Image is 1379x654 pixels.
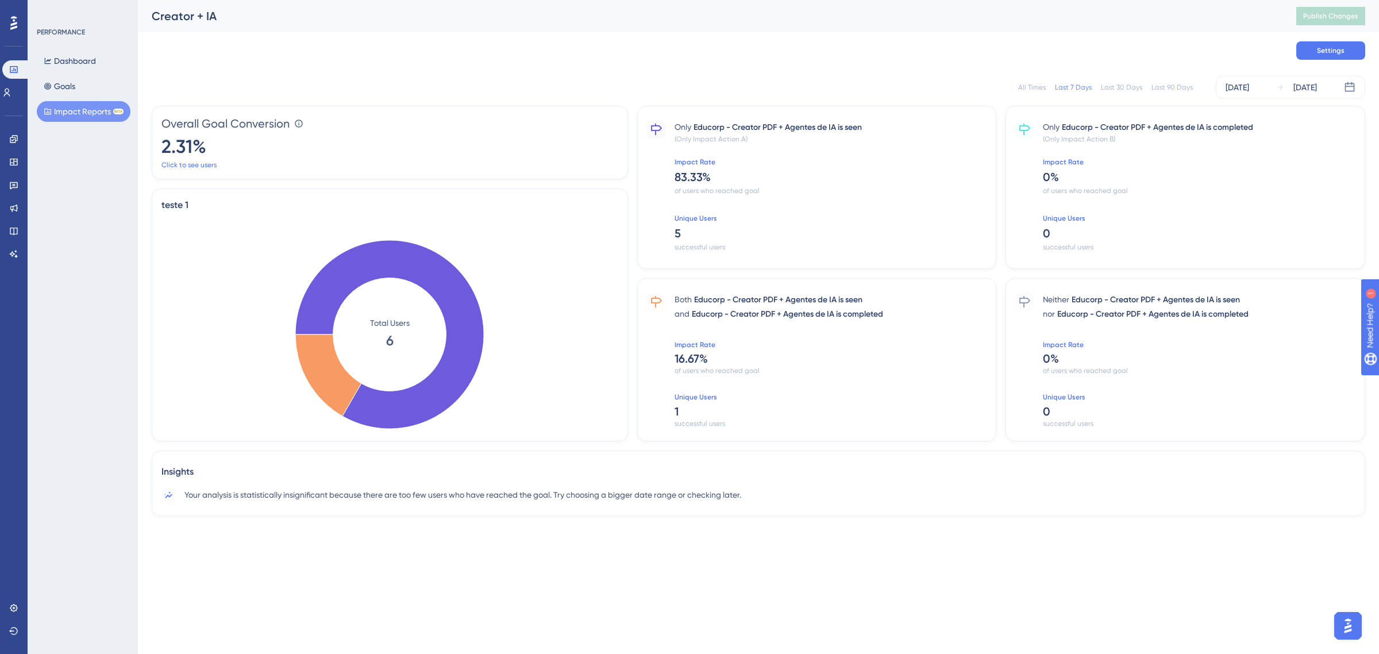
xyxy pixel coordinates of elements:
a: Click to see users [161,160,217,170]
span: Educorp - Creator PDF + Agentes de IA is completed [692,307,883,321]
span: Settings [1317,46,1345,55]
span: Educorp - Creator PDF + Agentes de IA is seen [694,121,862,134]
span: Impact Rate [675,340,987,348]
span: Your analysis is statistically insignificant because there are too few users who have reached the... [184,488,741,502]
span: and [675,307,689,321]
div: All Times [1018,83,1046,92]
div: BETA [113,109,124,114]
span: of users who reached goal [675,366,987,374]
span: 1 [675,403,987,418]
span: Both [675,293,692,306]
span: 0 % [1043,351,1355,365]
div: [DATE] [1293,80,1317,94]
span: Impact Rate [675,157,987,167]
div: [DATE] [1226,80,1249,94]
span: Neither [1043,293,1069,306]
span: of users who reached goal [1043,366,1355,374]
iframe: UserGuiding AI Assistant Launcher [1331,609,1365,643]
span: Only [675,120,691,134]
button: Dashboard [37,51,103,71]
span: Educorp - Creator PDF + Agentes de IA is completed [1062,121,1253,134]
span: Need Help? [27,3,72,17]
span: Educorp - Creator PDF + Agentes de IA is seen [694,293,862,307]
button: Goals [37,76,82,97]
span: of users who reached goal [675,186,987,195]
span: 16.67 % [675,351,987,365]
button: Impact ReportsBETA [37,101,130,122]
span: successful users [1043,243,1355,252]
span: Only [1043,120,1060,134]
span: 2.31 % [161,134,618,158]
div: Last 90 Days [1151,83,1193,92]
button: Publish Changes [1296,7,1365,25]
span: (Only Impact Action B) [1043,134,1355,144]
tspan: 6 [386,332,394,349]
div: Last 30 Days [1101,83,1142,92]
span: 5 [675,225,987,241]
span: Overall Goal Conversion [161,116,290,132]
tspan: Total Users [370,318,410,328]
span: of users who reached goal [1043,186,1355,195]
span: nor [1043,307,1055,321]
span: 0 [1043,225,1355,241]
span: 83.33 % [675,169,987,185]
span: Educorp - Creator PDF + Agentes de IA is seen [1072,293,1240,307]
span: Unique Users [1043,214,1355,223]
span: (Only Impact Action A) [675,134,987,144]
span: Unique Users [675,214,987,223]
span: successful users [675,243,987,252]
span: successful users [675,419,987,427]
div: Last 7 Days [1055,83,1092,92]
span: 0 % [1043,169,1355,185]
span: Educorp - Creator PDF + Agentes de IA is completed [1057,307,1249,321]
span: Unique Users [675,393,987,401]
div: Creator + IA [152,8,1268,24]
span: successful users [1043,419,1355,427]
div: 1 [80,6,83,15]
span: Insights [161,465,1355,479]
span: Publish Changes [1303,11,1358,21]
span: 0 [1043,403,1355,418]
span: Impact Rate [1043,157,1355,167]
span: teste 1 [161,198,618,210]
button: Settings [1296,41,1365,60]
span: Impact Rate [1043,340,1355,348]
span: Unique Users [1043,393,1355,401]
div: PERFORMANCE [37,28,85,37]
